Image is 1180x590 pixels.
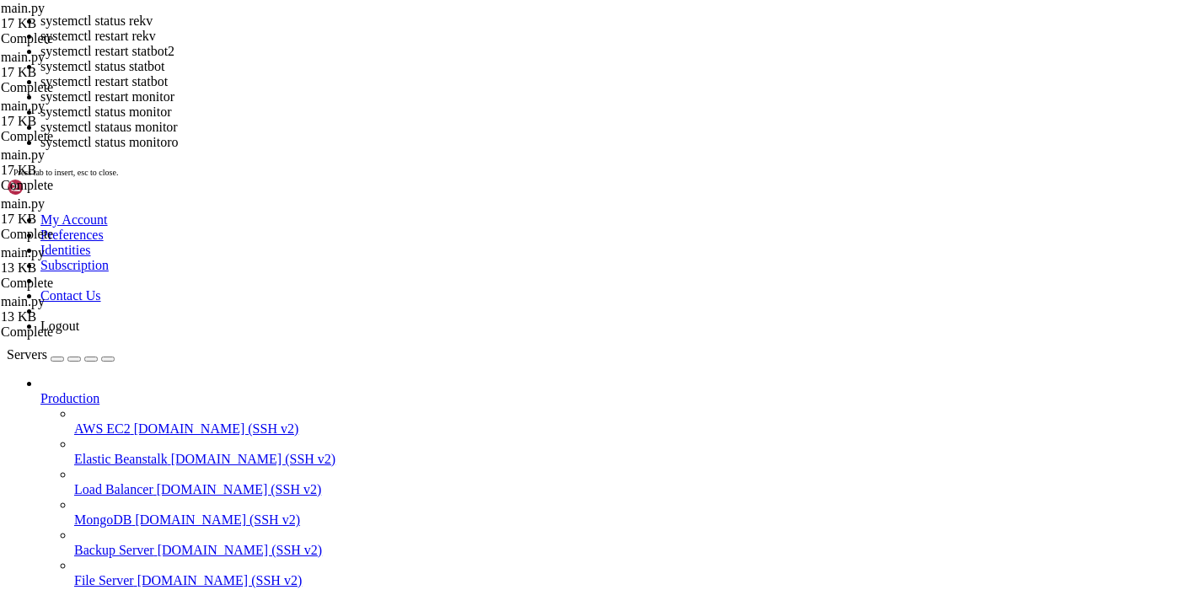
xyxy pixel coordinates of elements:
[1,260,169,276] div: 13 KB
[7,133,963,147] x-row: root@VPS-DzLXzCUJ:~# system
[1,99,169,129] span: main.py
[1,294,169,324] span: main.py
[1,276,169,291] div: Complete
[1,50,45,64] span: main.py
[1,129,169,144] div: Complete
[1,196,169,227] span: main.py
[1,178,169,193] div: Complete
[7,35,963,49] x-row: The programs included with the Debian GNU/Linux system are free software;
[199,133,206,147] div: (27, 9)
[1,31,169,46] div: Complete
[7,119,963,133] x-row: Last login: [DATE] from [TECHNICAL_ID]
[1,147,169,178] span: main.py
[1,80,169,95] div: Complete
[1,212,169,227] div: 17 KB
[1,50,169,80] span: main.py
[7,7,963,21] x-row: Linux VPS-DzLXzCUJ 5.10.0-23-amd64 #1 SMP Debian 5.10.179-3 ([DATE]) x86_64
[1,245,45,260] span: main.py
[1,196,45,211] span: main.py
[1,147,45,162] span: main.py
[1,16,169,31] div: 17 KB
[7,63,963,78] x-row: individual files in /usr/share/doc/*/copyright.
[1,324,169,340] div: Complete
[1,294,45,308] span: main.py
[1,163,169,178] div: 17 KB
[7,91,963,105] x-row: Debian GNU/Linux comes with ABSOLUTELY NO WARRANTY, to the extent
[1,1,169,31] span: main.py
[7,49,963,63] x-row: the exact distribution terms for each program are described in the
[7,105,963,119] x-row: permitted by applicable law.
[1,99,45,113] span: main.py
[1,1,45,15] span: main.py
[1,114,169,129] div: 17 KB
[1,245,169,276] span: main.py
[1,309,169,324] div: 13 KB
[1,65,169,80] div: 17 KB
[1,227,169,242] div: Complete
